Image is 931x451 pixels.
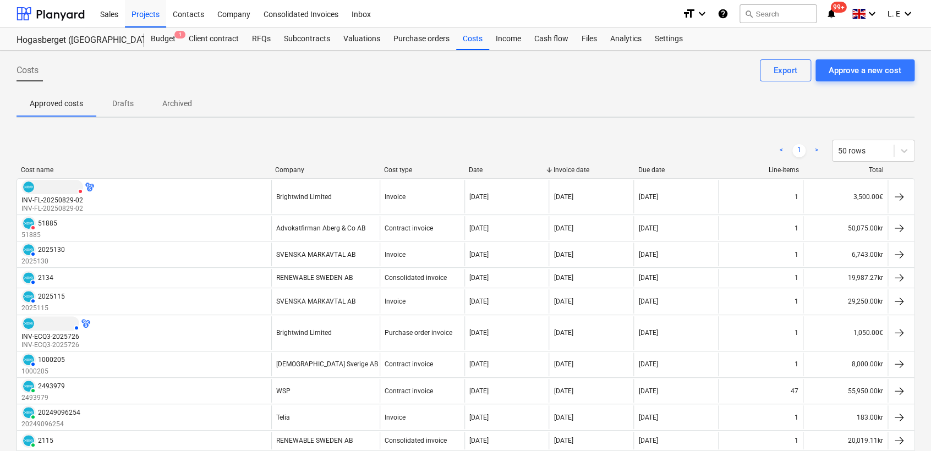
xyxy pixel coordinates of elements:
div: 183.00kr [803,405,888,429]
div: [DATE] [554,251,573,258]
a: Valuations [337,28,387,50]
div: Brightwind Limited [276,193,332,201]
div: 1 [795,360,798,368]
p: Approved costs [30,98,83,109]
div: Purchase order invoice [385,329,452,337]
a: Settings [648,28,689,50]
div: Cost name [21,166,266,174]
a: Cash flow [528,28,575,50]
div: [DATE] [638,360,658,368]
p: 2493979 [21,393,65,403]
div: [DATE] [638,224,658,232]
div: [DATE] [469,437,489,444]
a: RFQs [245,28,277,50]
div: 20249096254 [38,409,80,416]
div: [DATE] [638,437,658,444]
div: Invoice [385,414,406,421]
i: keyboard_arrow_down [695,7,709,20]
div: [DATE] [469,298,489,305]
div: Date [469,166,545,174]
div: Invoice has been synced with Xero and its status is currently AUTHORISED [21,316,79,331]
div: Consolidated invoice [385,437,447,444]
div: 2025130 [38,246,65,254]
div: Invoice has been synced with Xero and its status is currently AUTHORISED [21,289,36,304]
div: 1 [795,224,798,232]
div: 1 [795,437,798,444]
div: Export [774,63,797,78]
div: 6,743.00kr [803,243,888,266]
div: Total [808,166,884,174]
div: Cost type [384,166,459,174]
div: Invoice has been synced with Xero and its status is currently AUTHORISED [21,353,36,367]
div: INV-FL-20250829-02 [21,196,83,204]
div: Telia [276,414,290,421]
div: Contract invoice [385,387,433,395]
div: [DATE] [469,274,489,282]
div: 2493979 [38,382,65,390]
img: xero.svg [23,381,34,392]
div: [DATE] [469,329,489,337]
div: 19,987.27kr [803,269,888,287]
button: Approve a new cost [815,59,914,81]
div: Invoice has been synced with Xero and its status is currently AUTHORISED [21,271,36,285]
div: [DATE] [554,274,573,282]
div: [DATE] [638,251,658,258]
i: keyboard_arrow_down [866,7,879,20]
div: Invoice has been synced with Xero and its status is currently DELETED [21,216,36,230]
div: Line-items [723,166,799,174]
p: 51885 [21,230,57,240]
span: search [744,9,753,18]
div: 50,075.00kr [803,216,888,240]
p: 20249096254 [21,420,80,429]
div: [DATE] [469,360,489,368]
img: xero.svg [23,182,34,193]
button: Export [760,59,811,81]
div: [DATE] [554,224,573,232]
i: format_size [682,7,695,20]
i: Knowledge base [718,7,729,20]
div: Costs [456,28,489,50]
span: L. E [888,9,900,18]
div: Brightwind Limited [276,329,332,337]
div: Advokatfirman Aberg & Co AB [276,224,365,232]
div: Hogasberget ([GEOGRAPHIC_DATA]) [17,35,131,46]
div: 1 [795,329,798,337]
div: Budget [144,28,182,50]
i: notifications [825,7,836,20]
div: Invoice has been synced with Xero and its status is currently PAID [21,379,36,393]
div: 29,250.00kr [803,289,888,313]
a: Files [575,28,604,50]
div: [DATE] [554,437,573,444]
div: Invoice [385,298,406,305]
a: Previous page [775,144,788,157]
div: [DATE] [638,414,658,421]
img: xero.svg [23,354,34,365]
div: Analytics [604,28,648,50]
div: SVENSKA MARKAVTAL AB [276,251,355,258]
img: xero.svg [23,435,34,446]
div: Contract invoice [385,360,433,368]
img: xero.svg [23,244,34,255]
div: RENEWABLE SWEDEN AB [276,437,353,444]
div: Chatt-widget [876,398,931,451]
div: Consolidated invoice [385,274,447,282]
div: Invoice has been synced with Xero and its status is currently PAID [21,405,36,420]
div: Approve a new cost [829,63,901,78]
div: 1 [795,298,798,305]
span: 99+ [831,2,847,13]
div: 55,950.00kr [803,379,888,403]
div: [DATE] [554,360,573,368]
span: Costs [17,64,39,77]
div: [DATE] [554,193,573,201]
a: Subcontracts [277,28,337,50]
p: Archived [162,98,192,109]
a: Purchase orders [387,28,456,50]
div: Invoice has been synced with Xero and its status is currently PAID [21,433,36,448]
p: INV-FL-20250829-02 [21,204,94,213]
a: Client contract [182,28,245,50]
div: [DATE] [469,193,489,201]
